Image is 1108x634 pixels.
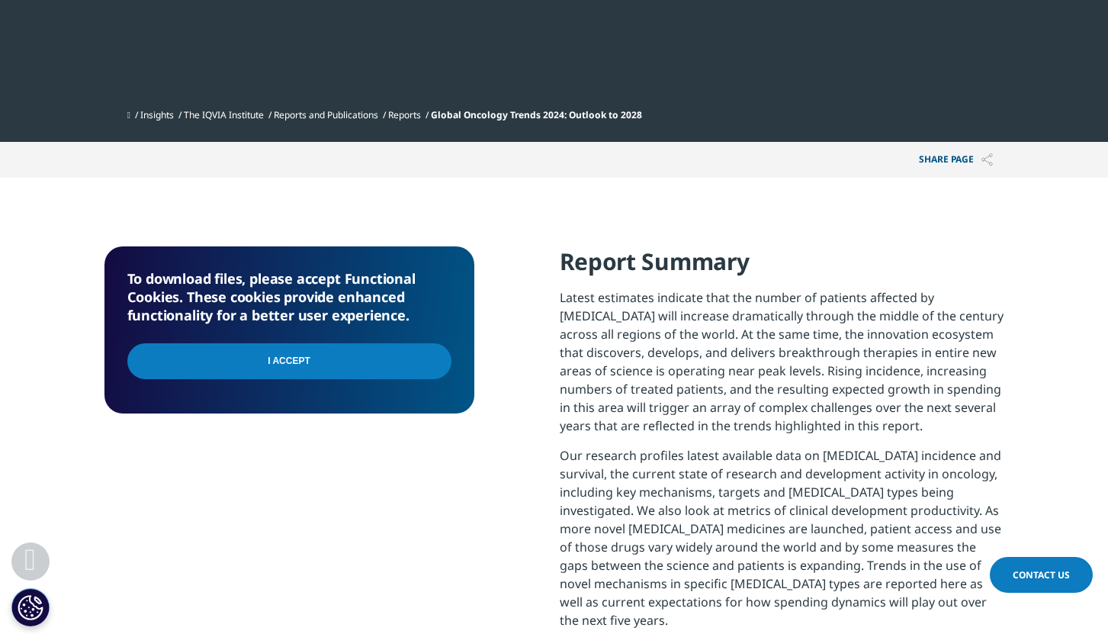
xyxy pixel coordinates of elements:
span: Contact Us [1013,568,1070,581]
a: Reports [388,108,421,121]
p: Latest estimates indicate that the number of patients affected by [MEDICAL_DATA] will increase dr... [560,288,1004,446]
h5: To download files, please accept Functional Cookies. These cookies provide enhanced functionality... [127,269,451,324]
a: Contact Us [990,557,1093,593]
a: Reports and Publications [274,108,378,121]
input: I Accept [127,343,451,379]
p: Share PAGE [907,142,1004,178]
button: Cookies Settings [11,588,50,626]
img: Share PAGE [981,153,993,166]
button: Share PAGEShare PAGE [907,142,1004,178]
h4: Report Summary [560,246,1004,288]
a: The IQVIA Institute [184,108,264,121]
span: Global Oncology Trends 2024: Outlook to 2028 [431,108,642,121]
a: Insights [140,108,174,121]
